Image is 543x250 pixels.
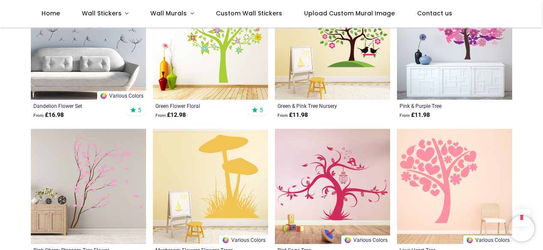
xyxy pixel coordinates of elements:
img: Bird Cage Tree Wall Sticker [275,129,390,244]
a: Various Colors [219,235,268,244]
img: Color Wheel [344,236,352,244]
a: Various Colors [463,235,512,244]
img: Color Wheel [222,236,230,244]
strong: £ 11.98 [277,111,308,119]
span: Contact us [417,9,452,18]
iframe: Brevo live chat [509,216,534,241]
strong: £ 11.98 [400,111,430,119]
span: From [33,113,44,118]
strong: £ 16.98 [33,111,64,119]
span: 5 [138,106,141,114]
span: Wall Murals [150,9,187,18]
strong: £ 12.98 [155,111,186,119]
img: Color Wheel [100,92,107,100]
a: Green Flower Floral [155,102,243,109]
span: 5 [260,106,263,114]
a: Various Colors [97,91,146,100]
a: Pink & Purple Tree [400,102,487,109]
a: Green & Pink Tree Nursery [277,102,365,109]
img: Pink Cherry Blossom Tree Flower Wall Sticker [31,129,146,244]
span: From [400,113,410,118]
span: From [277,113,288,118]
img: Color Wheel [466,236,474,244]
img: Mushroom Flowers Flowers Trees Wall Sticker [153,129,268,244]
a: Various Colors [341,235,390,244]
span: Wall Stickers [82,9,122,18]
img: Love Heart Tree Wall Sticker [397,129,512,244]
span: From [155,113,166,118]
span: Custom Wall Stickers [216,9,282,18]
a: Dandelion Flower Set [33,102,121,109]
span: Home [42,9,60,18]
span: Upload Custom Mural Image [304,9,395,18]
